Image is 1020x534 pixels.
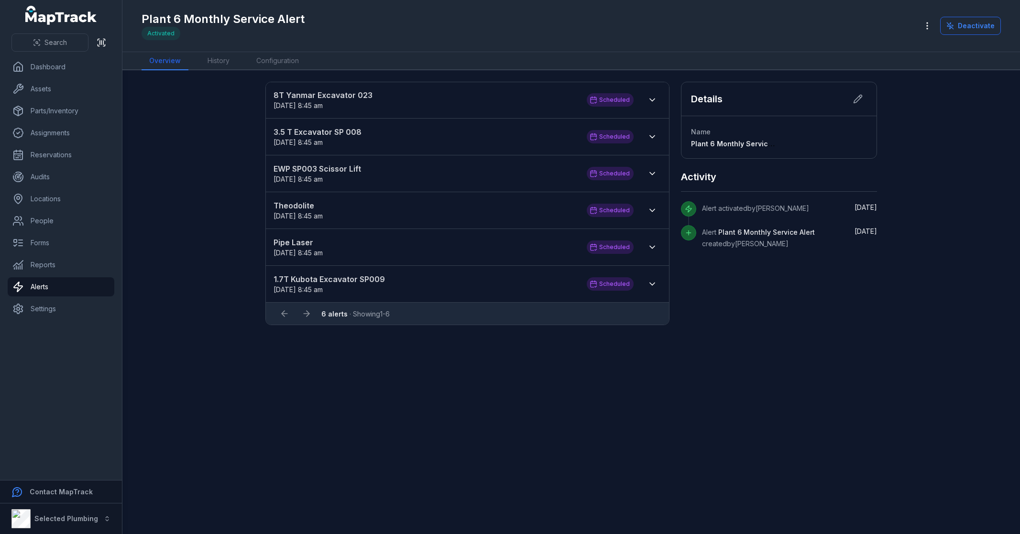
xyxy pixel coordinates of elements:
[321,310,348,318] strong: 6 alerts
[274,273,577,285] strong: 1.7T Kubota Excavator SP009
[587,167,634,180] div: Scheduled
[8,145,114,164] a: Reservations
[44,38,67,47] span: Search
[274,138,323,146] time: 3/18/2026, 8:45:00 AM
[274,237,577,248] strong: Pipe Laser
[274,138,323,146] span: [DATE] 8:45 am
[274,89,577,101] strong: 8T Yanmar Excavator 023
[142,52,188,70] a: Overview
[587,277,634,291] div: Scheduled
[8,277,114,296] a: Alerts
[8,233,114,252] a: Forms
[274,249,323,257] time: 3/18/2026, 8:45:00 AM
[274,101,323,109] time: 3/18/2026, 8:45:00 AM
[691,128,711,136] span: Name
[321,310,390,318] span: · Showing 1 - 6
[691,140,790,148] span: Plant 6 Monthly Service Alert
[8,167,114,186] a: Audits
[34,514,98,523] strong: Selected Plumbing
[8,101,114,120] a: Parts/Inventory
[274,163,577,174] strong: EWP SP003 Scissor Lift
[8,189,114,208] a: Locations
[274,126,577,147] a: 3.5 T Excavator SP 008[DATE] 8:45 am
[274,200,577,221] a: Theodolite[DATE] 8:45 am
[940,17,1001,35] button: Deactivate
[11,33,88,52] button: Search
[200,52,237,70] a: History
[587,240,634,254] div: Scheduled
[8,255,114,274] a: Reports
[8,211,114,230] a: People
[274,200,577,211] strong: Theodolite
[855,227,877,235] time: 9/18/2025, 8:35:56 AM
[274,89,577,110] a: 8T Yanmar Excavator 023[DATE] 8:45 am
[681,170,716,184] h2: Activity
[274,273,577,294] a: 1.7T Kubota Excavator SP009[DATE] 8:45 am
[274,175,323,183] time: 3/18/2026, 8:45:00 AM
[8,79,114,98] a: Assets
[587,204,634,217] div: Scheduled
[8,299,114,318] a: Settings
[274,163,577,184] a: EWP SP003 Scissor Lift[DATE] 8:45 am
[274,285,323,294] span: [DATE] 8:45 am
[274,101,323,109] span: [DATE] 8:45 am
[274,285,323,294] time: 3/18/2026, 8:45:00 AM
[587,93,634,107] div: Scheduled
[274,249,323,257] span: [DATE] 8:45 am
[274,212,323,220] time: 3/18/2026, 8:45:00 AM
[142,27,180,40] div: Activated
[30,488,93,496] strong: Contact MapTrack
[855,227,877,235] span: [DATE]
[249,52,307,70] a: Configuration
[702,228,815,248] span: Alert created by [PERSON_NAME]
[274,175,323,183] span: [DATE] 8:45 am
[274,237,577,258] a: Pipe Laser[DATE] 8:45 am
[142,11,305,27] h1: Plant 6 Monthly Service Alert
[25,6,97,25] a: MapTrack
[718,228,815,236] span: Plant 6 Monthly Service Alert
[691,92,723,106] h2: Details
[8,123,114,142] a: Assignments
[702,204,809,212] span: Alert activated by [PERSON_NAME]
[8,57,114,76] a: Dashboard
[274,212,323,220] span: [DATE] 8:45 am
[855,203,877,211] span: [DATE]
[587,130,634,143] div: Scheduled
[274,126,577,138] strong: 3.5 T Excavator SP 008
[855,203,877,211] time: 9/18/2025, 8:41:02 AM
